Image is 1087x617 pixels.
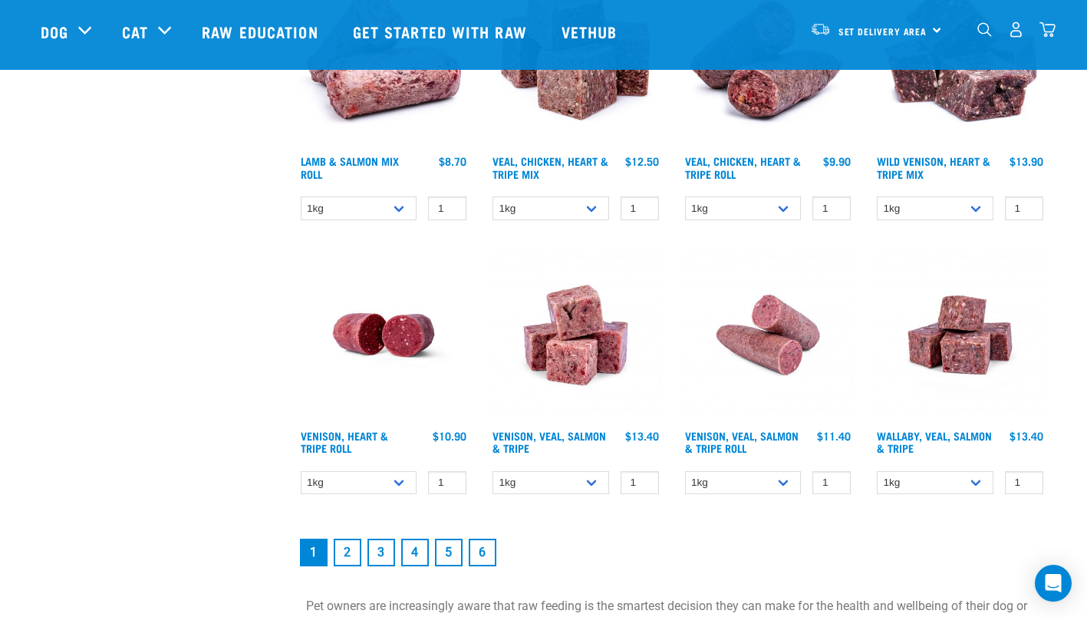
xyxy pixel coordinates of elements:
img: user.png [1008,21,1024,38]
a: Dog [41,20,68,43]
div: $13.40 [625,430,659,442]
input: 1 [812,471,851,495]
nav: pagination [297,536,1047,569]
input: 1 [621,196,659,220]
a: Goto page 6 [469,539,496,566]
a: Raw Education [186,1,337,62]
img: home-icon-1@2x.png [977,22,992,37]
div: Open Intercom Messenger [1035,565,1072,602]
input: 1 [428,196,466,220]
input: 1 [1005,471,1043,495]
a: Venison, Heart & Tripe Roll [301,433,388,450]
a: Goto page 4 [401,539,429,566]
div: $13.90 [1010,155,1043,167]
input: 1 [621,471,659,495]
a: Cat [122,20,148,43]
img: Venison Veal Salmon Tripe 1651 [681,248,855,422]
a: Get started with Raw [338,1,546,62]
input: 1 [1005,196,1043,220]
a: Veal, Chicken, Heart & Tripe Roll [685,158,801,176]
a: Goto page 3 [367,539,395,566]
input: 1 [428,471,466,495]
div: $10.90 [433,430,466,442]
a: Venison, Veal, Salmon & Tripe [492,433,606,450]
a: Wallaby, Veal, Salmon & Tripe [877,433,992,450]
a: Goto page 2 [334,539,361,566]
a: Goto page 5 [435,539,463,566]
a: Vethub [546,1,637,62]
a: Page 1 [300,539,328,566]
a: Lamb & Salmon Mix Roll [301,158,399,176]
img: Wallaby Veal Salmon Tripe 1642 [873,248,1047,422]
div: $8.70 [439,155,466,167]
input: 1 [812,196,851,220]
a: Venison, Veal, Salmon & Tripe Roll [685,433,799,450]
img: Venison Veal Salmon Tripe 1621 [489,248,663,422]
img: home-icon@2x.png [1039,21,1056,38]
a: Veal, Chicken, Heart & Tripe Mix [492,158,608,176]
div: $13.40 [1010,430,1043,442]
div: $11.40 [817,430,851,442]
a: Wild Venison, Heart & Tripe Mix [877,158,990,176]
img: Raw Essentials Venison Heart & Tripe Hypoallergenic Raw Pet Food Bulk Roll Unwrapped [297,248,471,422]
div: $9.90 [823,155,851,167]
span: Set Delivery Area [838,28,927,34]
img: van-moving.png [810,22,831,36]
div: $12.50 [625,155,659,167]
